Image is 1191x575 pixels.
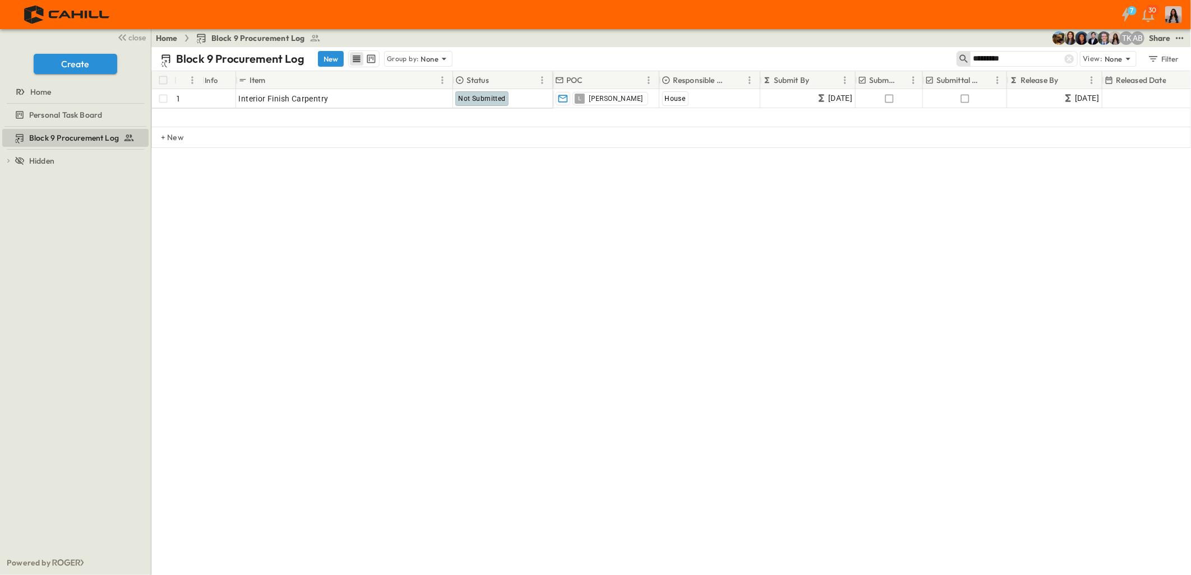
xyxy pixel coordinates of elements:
p: Release By [1021,75,1059,86]
button: Menu [642,73,655,87]
button: Menu [1085,73,1098,87]
p: Submittal Approved? [936,75,980,86]
div: Block 9 Procurement Logtest [2,129,149,147]
button: Filter [1143,51,1182,67]
span: Not Submitted [458,95,505,103]
img: Raven Libunao (rlibunao@cahill-sf.com) [1109,31,1122,45]
img: Jared Salin (jsalin@cahill-sf.com) [1097,31,1111,45]
a: Home [156,33,178,44]
a: Block 9 Procurement Log [2,130,146,146]
p: 30 [1149,6,1157,15]
button: Sort [491,74,504,86]
p: 1 [177,93,180,104]
p: None [1105,53,1123,64]
button: Menu [991,73,1004,87]
img: Olivia Khan (okhan@cahill-sf.com) [1075,31,1088,45]
a: Home [2,84,146,100]
p: + New [161,132,168,143]
button: Sort [982,74,994,86]
button: 7 [1115,4,1137,25]
button: row view [350,52,363,66]
p: Status [467,75,489,86]
div: Share [1149,33,1171,44]
div: Info [205,64,218,96]
p: Released Date [1116,75,1166,86]
p: View: [1083,53,1102,65]
button: Sort [811,74,824,86]
button: Menu [536,73,549,87]
div: table view [348,50,380,67]
span: Interior Finish Carpentry [239,93,329,104]
img: 4f72bfc4efa7236828875bac24094a5ddb05241e32d018417354e964050affa1.png [13,3,122,26]
button: Menu [743,73,756,87]
nav: breadcrumbs [156,33,327,44]
div: Andrew Barreto (abarreto@guzmangc.com) [1131,31,1144,45]
span: Block 9 Procurement Log [211,33,305,44]
button: close [113,29,149,45]
p: POC [566,75,583,86]
p: Responsible Contractor [673,75,728,86]
button: Menu [838,73,852,87]
button: Sort [1169,74,1181,86]
span: [DATE] [1075,92,1099,105]
button: test [1173,31,1187,45]
span: [PERSON_NAME] [589,94,643,103]
button: Sort [268,74,280,86]
div: Teddy Khuong (tkhuong@guzmangc.com) [1120,31,1133,45]
button: Create [34,54,117,74]
div: Info [202,71,236,89]
p: Group by: [387,53,419,64]
button: Menu [186,73,199,87]
button: Menu [907,73,920,87]
p: Submitted? [869,75,895,86]
span: House [664,95,685,103]
button: Sort [898,74,910,86]
a: Personal Task Board [2,107,146,123]
div: Filter [1147,53,1179,65]
span: [DATE] [828,92,852,105]
button: kanban view [364,52,378,66]
a: Block 9 Procurement Log [196,33,321,44]
button: Sort [585,74,597,86]
h6: 7 [1130,6,1134,15]
div: Personal Task Boardtest [2,106,149,124]
button: Sort [179,74,191,86]
span: Home [30,86,52,98]
button: Sort [731,74,743,86]
span: Personal Task Board [29,109,102,120]
span: Hidden [29,155,54,166]
span: Block 9 Procurement Log [29,132,119,143]
span: L [578,98,581,99]
img: Profile Picture [1165,6,1182,23]
p: Item [250,75,266,86]
p: Block 9 Procurement Log [176,51,304,67]
p: Submit By [774,75,810,86]
img: Mike Daly (mdaly@cahill-sf.com) [1086,31,1100,45]
button: New [318,51,344,67]
button: Sort [1061,74,1073,86]
img: Rachel Villicana (rvillicana@cahill-sf.com) [1052,31,1066,45]
button: Menu [436,73,449,87]
div: # [174,71,202,89]
p: None [421,53,439,64]
img: Kim Bowen (kbowen@cahill-sf.com) [1064,31,1077,45]
span: close [129,32,146,43]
